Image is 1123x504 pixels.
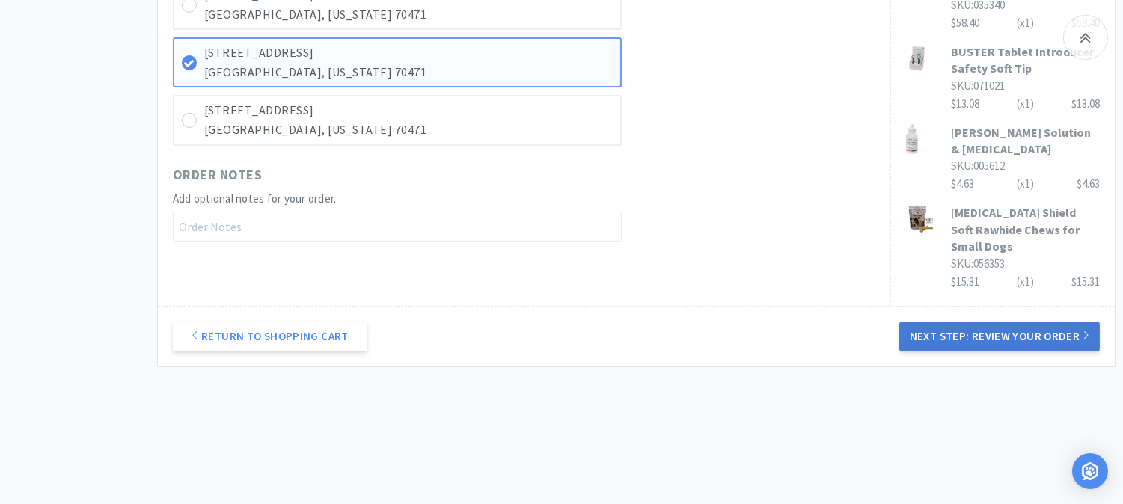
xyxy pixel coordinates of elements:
h3: BUSTER Tablet Introducer Safety Soft Tip [951,43,1100,77]
div: $58.40 [951,14,1100,32]
div: (x 1 ) [1017,14,1034,32]
p: [GEOGRAPHIC_DATA], [US_STATE] 70471 [204,5,613,25]
div: $4.63 [1077,175,1100,193]
div: (x 1 ) [1017,95,1034,113]
div: $15.31 [951,273,1100,291]
div: $58.40 [1071,14,1100,32]
h3: [MEDICAL_DATA] Shield Soft Rawhide Chews for Small Dogs [951,204,1100,254]
p: [GEOGRAPHIC_DATA], [US_STATE] 70471 [204,63,613,82]
a: Return to Shopping Cart [173,322,367,351]
p: [STREET_ADDRESS] [204,101,613,120]
h3: [PERSON_NAME] Solution & [MEDICAL_DATA] [951,124,1100,158]
img: 33cc25a762c74420badfd3d884185e36_149744.png [906,204,936,234]
div: (x 1 ) [1017,175,1034,193]
span: SKU: 071021 [951,79,1005,93]
span: SKU: 005612 [951,159,1005,173]
img: 73e0b3a9074d4765bb4ced10fb0f695e_27059.png [906,124,918,154]
input: Order Notes [173,212,622,242]
div: $13.08 [951,95,1100,113]
span: Order Notes [173,165,263,186]
span: SKU: 056353 [951,256,1005,271]
p: [STREET_ADDRESS] [204,43,613,63]
div: $13.08 [1071,95,1100,113]
button: Next Step: Review Your Order [899,322,1100,351]
span: Add optional notes for your order. [173,191,337,206]
div: $4.63 [951,175,1100,193]
div: (x 1 ) [1017,273,1034,291]
div: $15.31 [1071,273,1100,291]
p: [GEOGRAPHIC_DATA], [US_STATE] 70471 [204,120,613,140]
img: 7c6cefd1e1e549569ecb6cdd82739a1d_351122.png [906,43,928,73]
div: Open Intercom Messenger [1072,453,1108,489]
